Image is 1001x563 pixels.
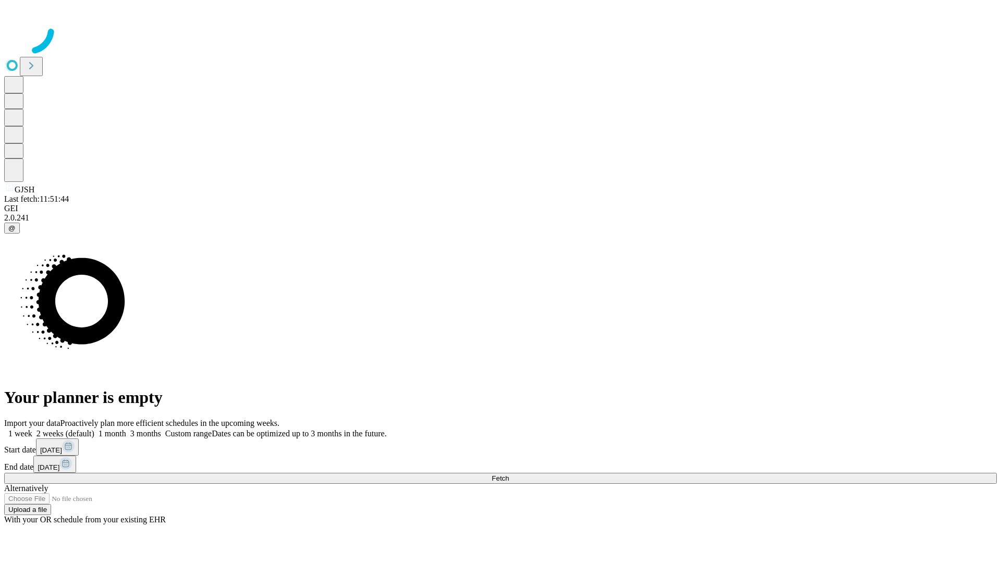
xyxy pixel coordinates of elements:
[4,515,166,524] span: With your OR schedule from your existing EHR
[4,504,51,515] button: Upload a file
[4,473,997,484] button: Fetch
[8,224,16,232] span: @
[4,438,997,456] div: Start date
[15,185,34,194] span: GJSH
[165,429,212,438] span: Custom range
[4,419,60,427] span: Import your data
[60,419,279,427] span: Proactively plan more efficient schedules in the upcoming weeks.
[4,194,69,203] span: Last fetch: 11:51:44
[4,484,48,493] span: Alternatively
[212,429,386,438] span: Dates can be optimized up to 3 months in the future.
[4,223,20,234] button: @
[36,429,94,438] span: 2 weeks (default)
[4,213,997,223] div: 2.0.241
[492,474,509,482] span: Fetch
[40,446,62,454] span: [DATE]
[4,456,997,473] div: End date
[130,429,161,438] span: 3 months
[38,463,59,471] span: [DATE]
[8,429,32,438] span: 1 week
[99,429,126,438] span: 1 month
[4,204,997,213] div: GEI
[33,456,76,473] button: [DATE]
[4,388,997,407] h1: Your planner is empty
[36,438,79,456] button: [DATE]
